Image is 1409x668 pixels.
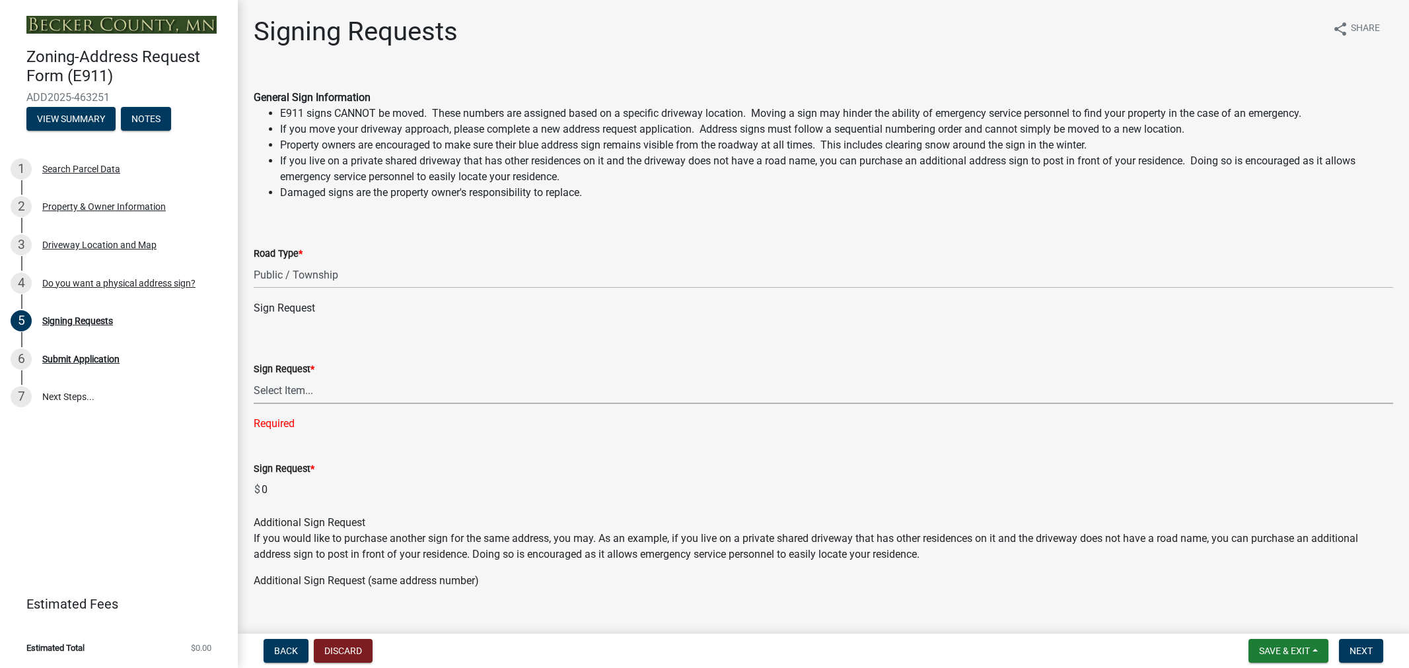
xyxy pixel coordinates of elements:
button: Discard [314,639,373,663]
li: If you move your driveway approach, please complete a new address request application. Address si... [280,121,1393,137]
div: 7 [11,386,32,407]
b: General Sign Information [254,91,371,104]
li: E911 signs CANNOT be moved. These numbers are assigned based on a specific driveway location. Mov... [280,106,1393,121]
i: share [1332,21,1348,37]
div: Sign Request [254,300,1393,316]
div: 4 [11,273,32,294]
div: 1 [11,158,32,180]
h4: Zoning-Address Request Form (E911) [26,48,227,86]
li: Property owners are encouraged to make sure their blue address sign remains visible from the road... [280,137,1393,153]
img: Becker County, Minnesota [26,16,217,34]
span: Share [1351,21,1380,37]
label: Sign Request [254,465,314,474]
wm-modal-confirm: Summary [26,114,116,125]
label: Road Type [254,250,303,259]
span: Estimated Total [26,644,85,652]
div: 5 [11,310,32,331]
span: $ [254,477,261,503]
div: Signing Requests [42,316,113,325]
span: Back [274,646,298,656]
label: Sign Request [254,365,314,374]
li: If you live on a private shared driveway that has other residences on it and the driveway does no... [280,153,1393,185]
span: Next [1350,646,1373,656]
button: Next [1339,639,1383,663]
button: shareShare [1322,16,1391,42]
li: Damaged signs are the property owner's responsibility to replace. [280,185,1393,201]
button: Notes [121,107,171,131]
div: Additional Sign Request [254,515,1393,562]
button: View Summary [26,107,116,131]
div: 3 [11,234,32,255]
span: $0.00 [191,644,211,652]
div: Search Parcel Data [42,164,120,174]
button: Back [264,639,308,663]
div: Driveway Location and Map [42,240,157,250]
span: ADD2025-463251 [26,91,211,104]
div: Additional Sign Request (same address number) [254,573,1393,589]
div: Required [254,416,1393,432]
div: 6 [11,349,32,370]
h1: Signing Requests [254,16,458,48]
div: 2 [11,196,32,217]
span: Save & Exit [1259,646,1310,656]
wm-modal-confirm: Notes [121,114,171,125]
div: Do you want a physical address sign? [42,279,196,288]
div: If you would like to purchase another sign for the same address, you may. As an example, if you l... [254,531,1393,562]
div: Property & Owner Information [42,202,166,211]
a: Estimated Fees [11,591,217,617]
button: Save & Exit [1248,639,1328,663]
div: Submit Application [42,354,120,364]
